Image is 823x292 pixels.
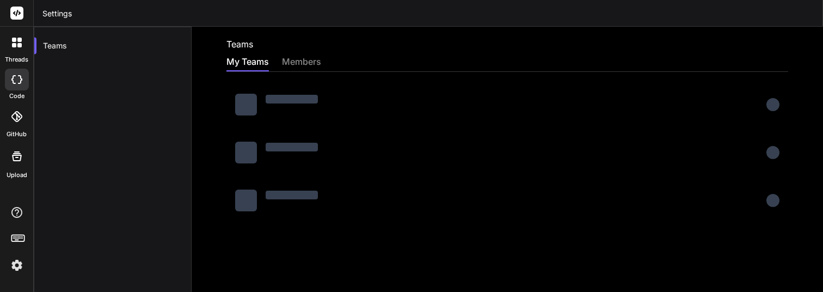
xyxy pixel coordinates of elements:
[7,130,27,139] label: GitHub
[5,55,28,64] label: threads
[7,171,27,180] label: Upload
[226,55,269,70] div: My Teams
[34,34,191,58] div: Teams
[8,256,26,275] img: settings
[9,92,24,101] label: code
[226,38,253,51] h2: Teams
[282,55,321,70] div: members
